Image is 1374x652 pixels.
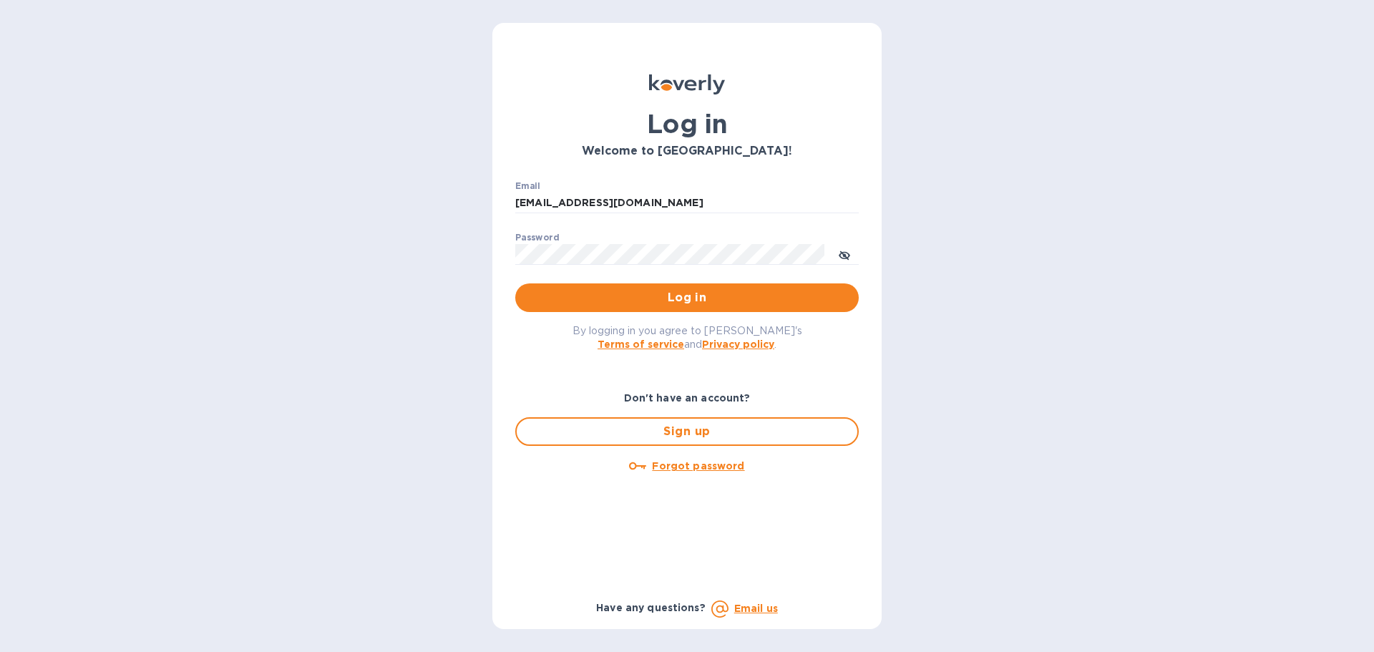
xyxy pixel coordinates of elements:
[515,182,540,190] label: Email
[515,283,859,312] button: Log in
[515,417,859,446] button: Sign up
[830,240,859,268] button: toggle password visibility
[649,74,725,94] img: Koverly
[528,423,846,440] span: Sign up
[734,603,778,614] a: Email us
[596,602,706,613] b: Have any questions?
[527,289,847,306] span: Log in
[515,233,559,242] label: Password
[702,339,774,350] a: Privacy policy
[515,193,859,214] input: Enter email address
[515,109,859,139] h1: Log in
[515,145,859,158] h3: Welcome to [GEOGRAPHIC_DATA]!
[624,392,751,404] b: Don't have an account?
[652,460,744,472] u: Forgot password
[598,339,684,350] a: Terms of service
[572,325,802,350] span: By logging in you agree to [PERSON_NAME]'s and .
